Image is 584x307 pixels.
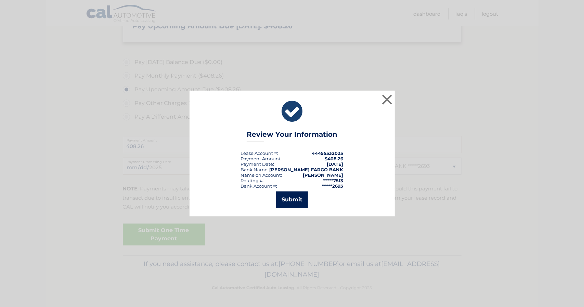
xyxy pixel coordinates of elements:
[241,161,273,167] span: Payment Date
[327,161,343,167] span: [DATE]
[312,150,343,156] strong: 44455532025
[241,172,282,178] div: Name on Account:
[241,156,282,161] div: Payment Amount:
[380,93,394,106] button: ×
[276,191,308,208] button: Submit
[241,167,269,172] div: Bank Name:
[325,156,343,161] span: $408.26
[247,130,337,142] h3: Review Your Information
[241,183,277,189] div: Bank Account #:
[241,161,274,167] div: :
[270,167,343,172] strong: [PERSON_NAME] FARGO BANK
[241,150,278,156] div: Lease Account #:
[303,172,343,178] strong: [PERSON_NAME]
[241,178,264,183] div: Routing #:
